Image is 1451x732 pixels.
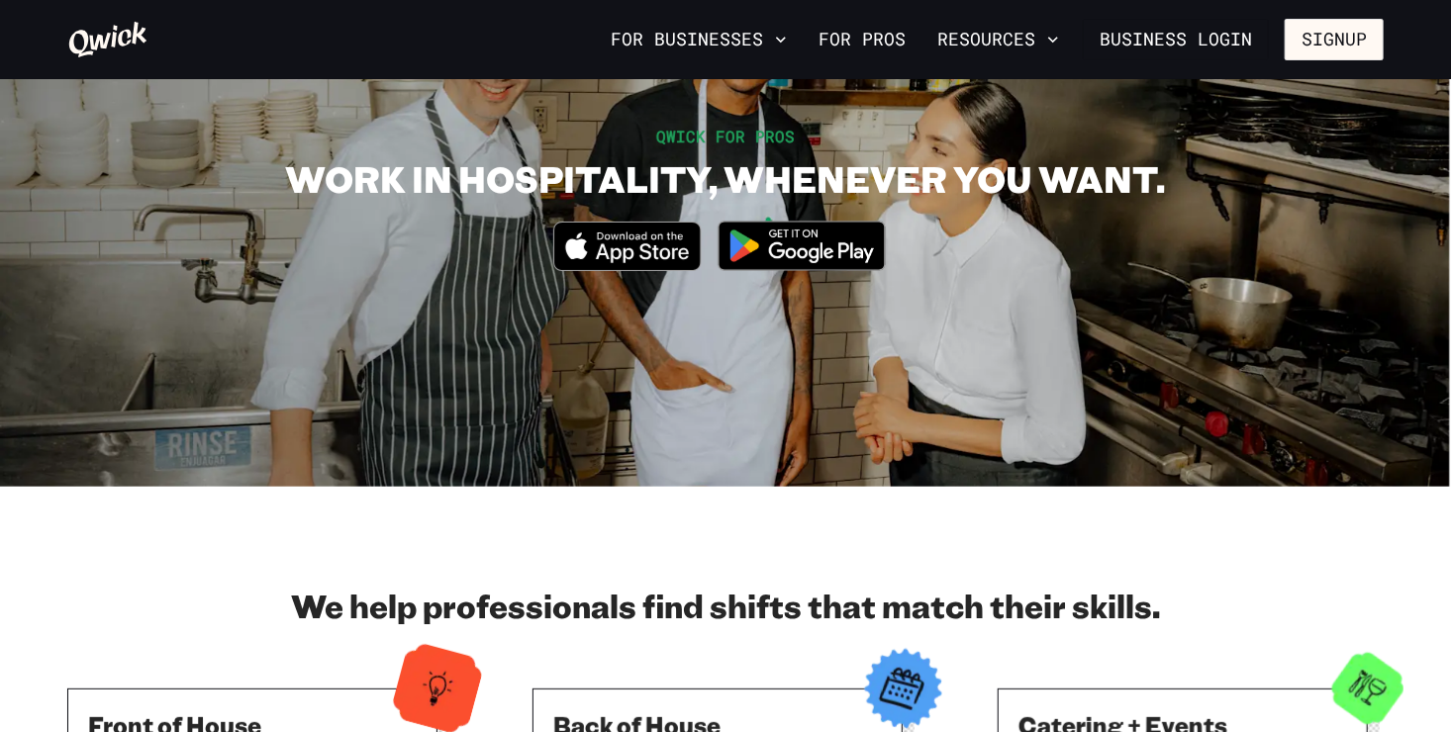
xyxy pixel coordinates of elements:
[1285,19,1384,60] button: Signup
[929,23,1067,56] button: Resources
[811,23,914,56] a: For Pros
[1083,19,1269,60] a: Business Login
[553,254,702,275] a: Download on the App Store
[656,126,795,146] span: QWICK FOR PROS
[603,23,795,56] button: For Businesses
[286,156,1166,201] h1: WORK IN HOSPITALITY, WHENEVER YOU WANT.
[706,209,898,283] img: Get it on Google Play
[67,586,1384,625] h2: We help professionals find shifts that match their skills.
